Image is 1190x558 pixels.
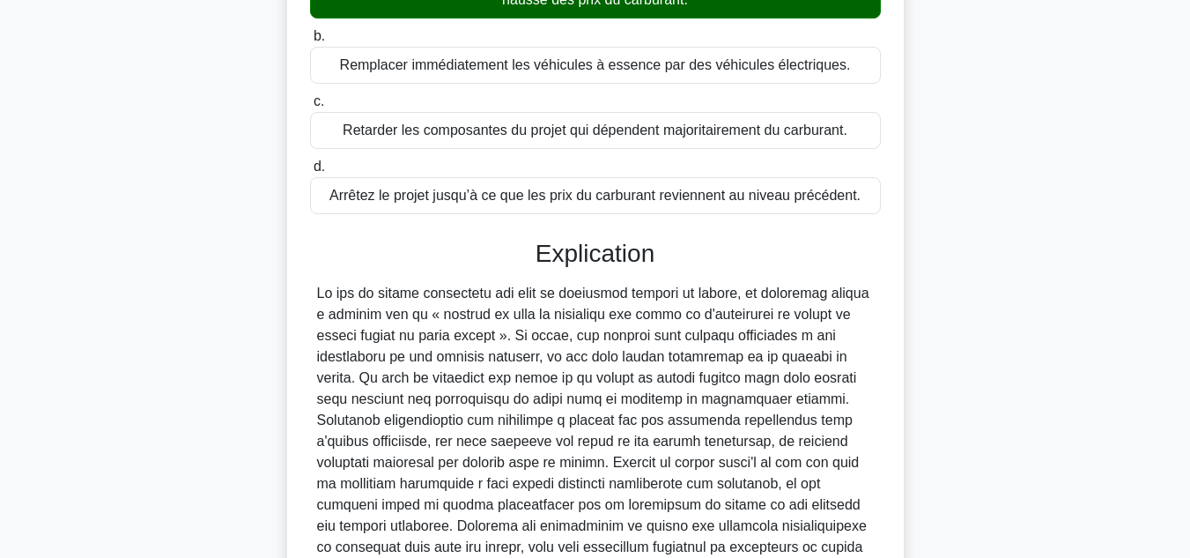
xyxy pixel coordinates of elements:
[340,57,851,72] font: Remplacer immédiatement les véhicules à essence par des véhicules électriques.
[343,123,847,138] font: Retarder les composantes du projet qui dépendent majoritairement du carburant.
[314,93,324,108] font: c.
[536,240,654,267] font: Explication
[329,188,861,203] font: Arrêtez le projet jusqu’à ce que les prix du carburant reviennent au niveau précédent.
[314,159,325,174] font: d.
[314,28,325,43] font: b.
